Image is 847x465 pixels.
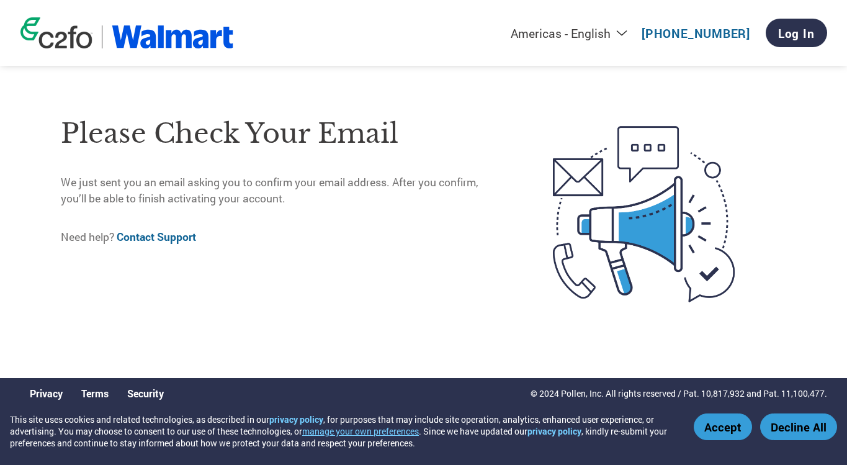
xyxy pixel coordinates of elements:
[30,387,63,400] a: Privacy
[61,114,501,154] h1: Please check your email
[127,387,164,400] a: Security
[20,17,92,48] img: c2fo logo
[10,413,676,449] div: This site uses cookies and related technologies, as described in our , for purposes that may incl...
[61,174,501,207] p: We just sent you an email asking you to confirm your email address. After you confirm, you’ll be ...
[760,413,837,440] button: Decline All
[117,230,196,244] a: Contact Support
[531,387,827,400] p: © 2024 Pollen, Inc. All rights reserved / Pat. 10,817,932 and Pat. 11,100,477.
[112,25,234,48] img: Walmart
[269,413,323,425] a: privacy policy
[302,425,419,437] button: manage your own preferences
[81,387,109,400] a: Terms
[766,19,827,47] a: Log In
[694,413,752,440] button: Accept
[61,229,501,245] p: Need help?
[527,425,581,437] a: privacy policy
[642,25,750,41] a: [PHONE_NUMBER]
[501,104,787,325] img: open-email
